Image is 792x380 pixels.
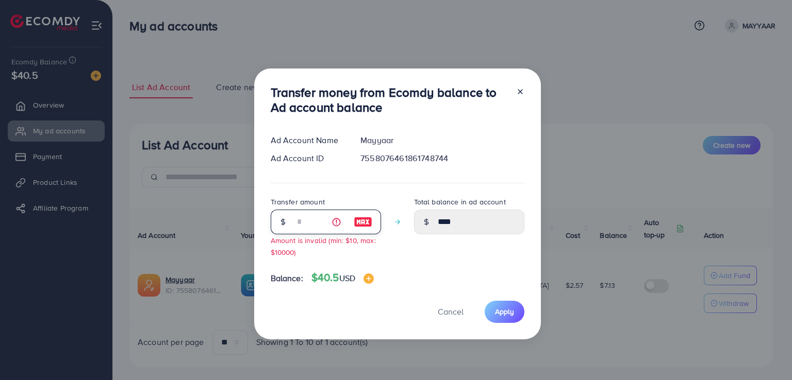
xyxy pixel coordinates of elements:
iframe: Chat [748,334,784,372]
span: Cancel [438,306,464,317]
small: Amount is invalid (min: $10, max: $10000) [271,235,376,257]
div: 7558076461861748744 [352,152,532,164]
div: Ad Account Name [262,134,353,146]
h4: $40.5 [311,271,374,284]
img: image [364,273,374,284]
button: Cancel [425,301,476,323]
span: Balance: [271,272,303,284]
label: Total balance in ad account [414,197,506,207]
span: Apply [495,306,514,317]
h3: Transfer money from Ecomdy balance to Ad account balance [271,85,508,115]
div: Mayyaar [352,134,532,146]
span: USD [339,272,355,284]
button: Apply [485,301,524,323]
label: Transfer amount [271,197,325,207]
div: Ad Account ID [262,152,353,164]
img: image [354,216,372,228]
